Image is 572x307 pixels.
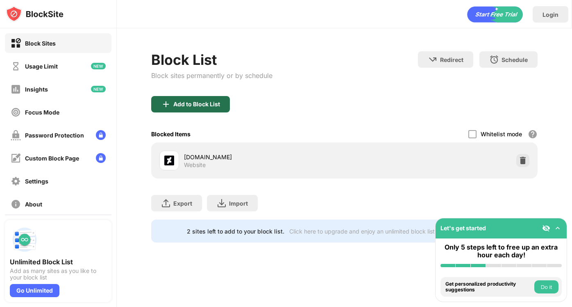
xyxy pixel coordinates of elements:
div: Login [542,11,558,18]
div: Export [173,200,192,207]
div: [DOMAIN_NAME] [184,153,345,161]
div: Only 5 steps left to free up an extra hour each day! [440,243,562,259]
div: Blocked Items [151,131,191,137]
div: Go Unlimited [10,284,59,297]
div: Block Sites [25,40,56,47]
img: favicons [164,156,174,165]
div: Block List [151,51,272,68]
img: block-on.svg [11,38,21,48]
div: Import [229,200,248,207]
img: omni-setup-toggle.svg [554,224,562,232]
div: Custom Block Page [25,155,79,162]
div: Redirect [440,56,463,63]
img: about-off.svg [11,199,21,209]
div: animation [467,6,523,23]
div: Password Protection [25,132,84,139]
div: Focus Mode [25,109,59,116]
img: logo-blocksite.svg [6,6,64,22]
img: password-protection-off.svg [11,130,21,140]
div: Unlimited Block List [10,258,107,266]
div: About [25,201,42,208]
div: Usage Limit [25,63,58,70]
div: Get personalized productivity suggestions [445,281,532,293]
div: Insights [25,86,48,93]
button: Do it [534,280,558,293]
div: Website [184,161,206,169]
img: focus-off.svg [11,107,21,117]
img: eye-not-visible.svg [542,224,550,232]
img: lock-menu.svg [96,130,106,140]
img: lock-menu.svg [96,153,106,163]
div: Block sites permanently or by schedule [151,71,272,80]
div: Settings [25,178,48,185]
div: Let's get started [440,225,486,231]
div: Whitelist mode [481,131,522,137]
div: Click here to upgrade and enjoy an unlimited block list. [289,228,436,235]
div: 2 sites left to add to your block list. [187,228,284,235]
img: push-block-list.svg [10,225,39,254]
div: Schedule [502,56,528,63]
img: time-usage-off.svg [11,61,21,71]
div: Add as many sites as you like to your block list [10,268,107,281]
img: new-icon.svg [91,86,106,92]
img: settings-off.svg [11,176,21,186]
img: insights-off.svg [11,84,21,94]
div: Add to Block List [173,101,220,108]
img: new-icon.svg [91,63,106,69]
img: customize-block-page-off.svg [11,153,21,163]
